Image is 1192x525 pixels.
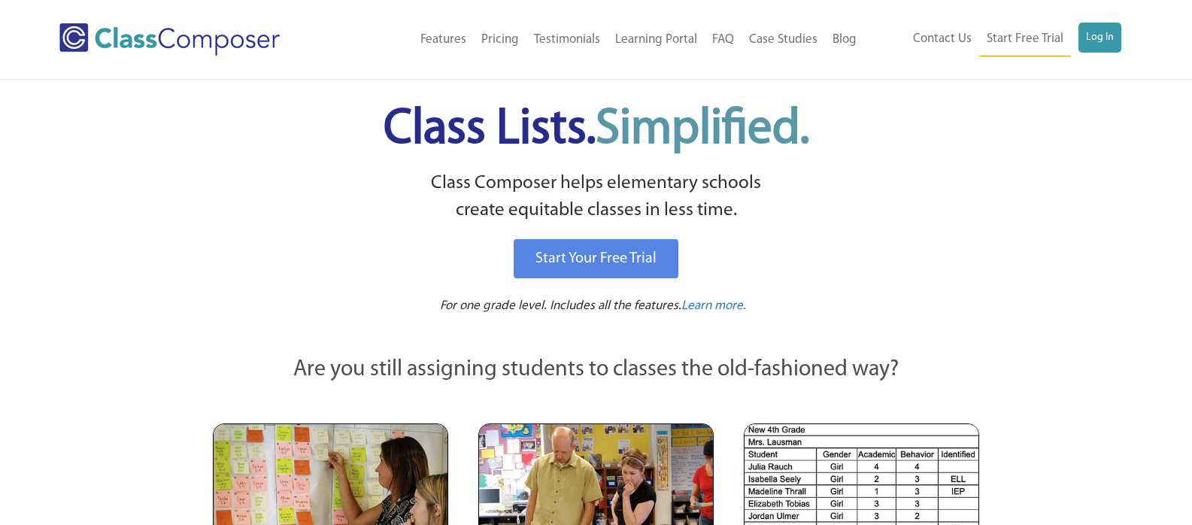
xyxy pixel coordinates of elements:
a: Log In [1078,23,1121,53]
a: Features [413,23,474,56]
a: Testimonials [526,23,608,56]
span: Class Lists. [384,105,809,154]
span: For one grade level. Includes all the features. [440,299,681,312]
a: Contact Us [905,23,979,56]
img: Class Composer [59,23,280,56]
a: Learning Portal [608,23,705,56]
nav: Header Menu [864,23,1121,56]
a: Start Your Free Trial [514,239,678,278]
a: Start Free Trial [979,23,1071,56]
a: Blog [825,23,864,56]
a: Learn more. [681,297,746,316]
a: Case Studies [742,23,825,56]
p: Class Composer helps elementary schools create equitable classes in less time. [211,170,982,225]
p: Are you still assigning students to classes the old-fashioned way? [213,354,980,387]
a: Pricing [474,23,526,56]
a: FAQ [705,23,742,56]
span: Start Your Free Trial [535,251,657,266]
span: Simplified. [596,105,809,154]
nav: Header Menu [339,23,864,56]
span: Learn more. [681,299,746,312]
